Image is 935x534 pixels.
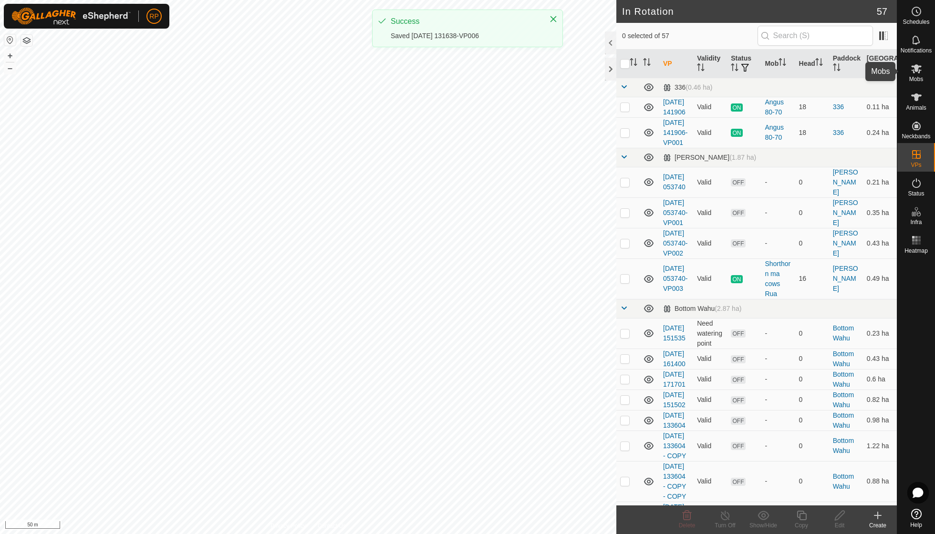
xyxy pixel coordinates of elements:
div: Angus 80-70 [765,123,791,143]
span: Delete [679,522,696,529]
span: OFF [731,478,745,486]
th: Paddock [829,50,863,78]
span: OFF [731,442,745,450]
div: - [765,329,791,339]
a: [DATE] 053740-VP002 [663,229,687,257]
div: [PERSON_NAME] [663,154,756,162]
td: Valid [693,410,727,431]
td: Valid [693,431,727,461]
span: Schedules [903,19,929,25]
a: Bottom Wahu [833,472,854,490]
a: [DATE] 053740-VP003 [663,265,687,292]
a: [DATE] 171701 [663,370,686,388]
td: Valid [693,167,727,197]
a: Bottom Wahu [833,411,854,429]
span: Infra [910,219,922,225]
span: Help [910,522,922,528]
a: Bottom Wahu [833,324,854,342]
td: 16 [795,258,829,299]
span: Mobs [909,76,923,82]
img: Gallagher Logo [11,8,131,25]
div: 336 [663,83,712,92]
a: [DATE] 133604 - COPY - COPY [663,462,686,500]
span: (2.87 ha) [715,305,741,312]
td: Valid [693,461,727,502]
th: [GEOGRAPHIC_DATA] Area [863,50,897,78]
td: 0 [795,390,829,410]
a: Privacy Policy [270,522,306,530]
h2: In Rotation [622,6,877,17]
a: [DATE] 151502 [663,391,686,409]
td: Valid [693,97,727,117]
div: Show/Hide [744,521,782,530]
a: 336 [833,103,844,111]
td: Valid [693,349,727,369]
div: - [765,177,791,187]
td: Need watering point [693,318,727,349]
td: 0 [795,410,829,431]
span: OFF [731,178,745,186]
div: - [765,354,791,364]
span: OFF [731,417,745,425]
td: 0 [795,167,829,197]
th: Head [795,50,829,78]
td: 18 [795,97,829,117]
div: - [765,374,791,384]
a: [DATE] 053740 [663,173,686,191]
p-sorticon: Activate to sort [779,60,786,67]
a: [PERSON_NAME] [833,199,858,226]
a: [DATE] 141906 [663,98,686,116]
span: OFF [731,396,745,404]
td: 0 [795,431,829,461]
button: Close [547,12,560,26]
span: OFF [731,329,745,338]
input: Search (S) [758,26,873,46]
a: Bottom Wahu [833,391,854,409]
td: 0 [795,461,829,502]
span: OFF [731,239,745,247]
span: Status [908,191,924,196]
td: 0.6 ha [863,369,897,390]
a: [DATE] 151535 [663,324,686,342]
button: Map Layers [21,35,32,46]
span: VPs [911,162,921,168]
td: 0 [795,349,829,369]
p-sorticon: Activate to sort [630,60,637,67]
div: - [765,441,791,451]
span: (1.87 ha) [729,154,756,161]
td: 0.82 ha [863,390,897,410]
div: - [765,476,791,486]
span: OFF [731,355,745,363]
th: Mob [761,50,795,78]
div: Shorthorn ma cows Rua [765,259,791,299]
p-sorticon: Activate to sort [731,65,738,72]
td: 0.49 ha [863,258,897,299]
span: ON [731,275,742,283]
td: 0.88 ha [863,461,897,502]
button: + [4,50,16,62]
p-sorticon: Activate to sort [882,65,889,72]
td: 1.22 ha [863,431,897,461]
td: 0.23 ha [863,318,897,349]
div: - [765,238,791,248]
span: 0 selected of 57 [622,31,758,41]
p-sorticon: Activate to sort [833,65,841,72]
div: Bottom Wahu [663,305,741,313]
td: 0 [795,228,829,258]
div: Saved [DATE] 131638-VP006 [391,31,540,41]
a: [DATE] 133604 - COPY [663,432,686,460]
a: [PERSON_NAME] [833,229,858,257]
a: [DATE] 053740-VP001 [663,199,687,226]
div: - [765,415,791,425]
a: Contact Us [318,522,346,530]
th: VP [659,50,693,78]
span: 57 [877,4,887,19]
td: 0 [795,318,829,349]
td: 0.98 ha [863,410,897,431]
div: Success [391,16,540,27]
th: Validity [693,50,727,78]
a: [DATE] 141906-VP001 [663,119,687,146]
a: [DATE] 133604 [663,411,686,429]
th: Status [727,50,761,78]
a: Bottom Wahu [833,350,854,368]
